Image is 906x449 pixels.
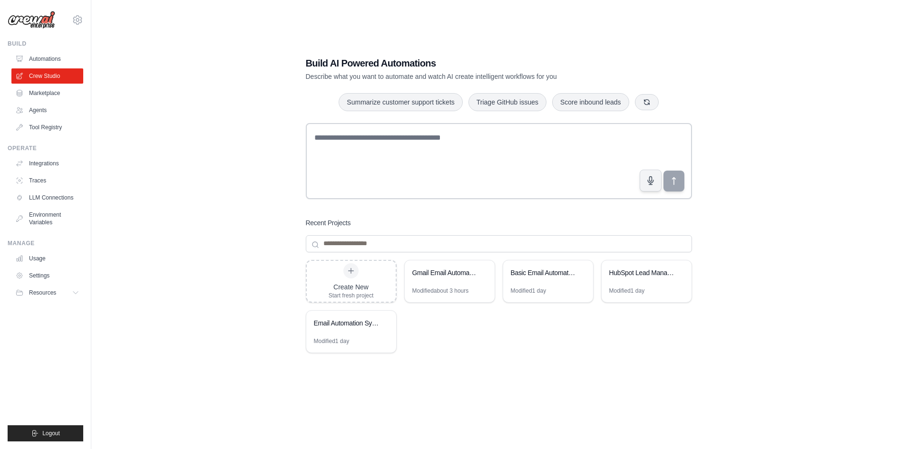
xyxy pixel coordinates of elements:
[635,94,659,110] button: Get new suggestions
[8,425,83,441] button: Logout
[609,268,674,277] div: HubSpot Lead Management
[8,144,83,152] div: Operate
[640,170,662,191] button: Click to speak your automation idea
[29,289,56,296] span: Resources
[11,51,83,67] a: Automations
[468,93,546,111] button: Triage GitHub issues
[11,68,83,84] a: Crew Studio
[306,218,351,228] h3: Recent Projects
[11,207,83,230] a: Environment Variables
[11,268,83,283] a: Settings
[329,282,374,292] div: Create New
[339,93,462,111] button: Summarize customer support tickets
[11,103,83,118] a: Agents
[8,11,55,29] img: Logo
[306,72,625,81] p: Describe what you want to automate and watch AI create intelligent workflows for you
[609,287,645,295] div: Modified 1 day
[329,292,374,299] div: Start fresh project
[11,251,83,266] a: Usage
[42,430,60,437] span: Logout
[412,268,477,277] div: Gmail Email Automation
[11,120,83,135] a: Tool Registry
[11,86,83,101] a: Marketplace
[11,156,83,171] a: Integrations
[11,285,83,300] button: Resources
[306,57,625,70] h1: Build AI Powered Automations
[412,287,469,295] div: Modified about 3 hours
[11,190,83,205] a: LLM Connections
[11,173,83,188] a: Traces
[8,40,83,48] div: Build
[511,268,576,277] div: Basic Email Automation
[8,239,83,247] div: Manage
[314,337,350,345] div: Modified 1 day
[552,93,629,111] button: Score inbound leads
[511,287,546,295] div: Modified 1 day
[314,318,379,328] div: Email Automation System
